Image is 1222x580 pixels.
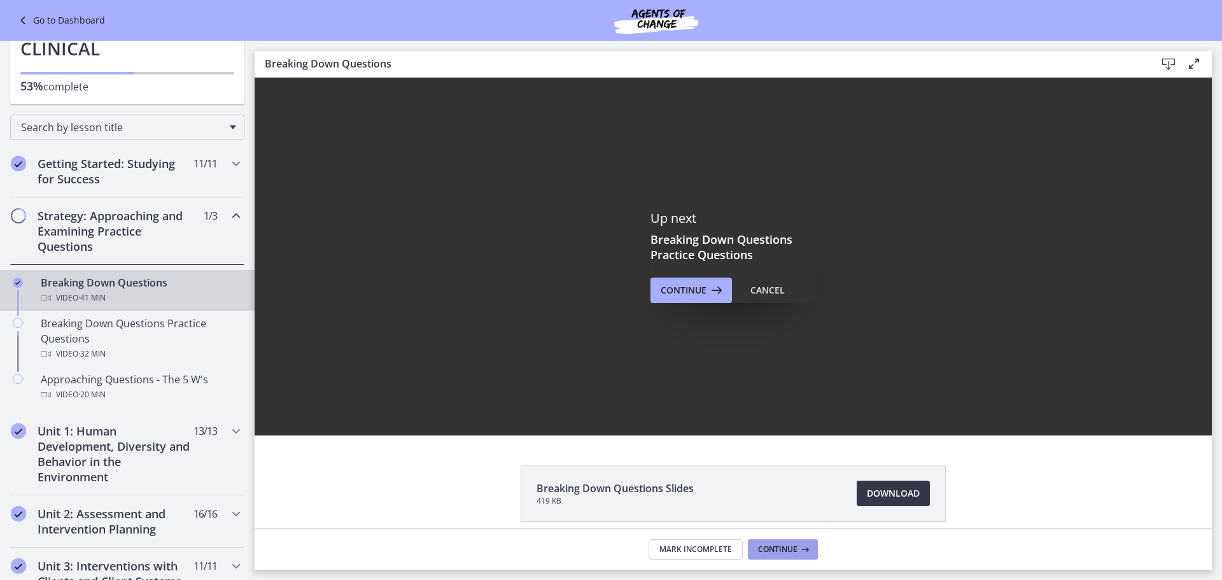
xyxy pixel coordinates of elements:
button: Cancel [740,278,795,303]
span: · 20 min [78,387,106,402]
div: Video [41,346,239,362]
div: Breaking Down Questions Practice Questions [41,316,239,362]
span: 11 / 11 [193,156,217,171]
span: 13 / 13 [193,423,217,439]
button: Continue [650,278,732,303]
h2: Strategy: Approaching and Examining Practice Questions [38,208,193,254]
p: complete [20,78,234,94]
i: Completed [11,506,26,521]
div: Breaking Down Questions [41,275,239,306]
span: · 32 min [78,346,106,362]
h2: Unit 1: Human Development, Diversity and Behavior in the Environment [38,423,193,485]
span: 419 KB [537,496,694,506]
span: 11 / 11 [193,558,217,574]
i: Completed [11,156,26,171]
span: 1 / 3 [204,208,217,223]
a: Download [857,481,930,506]
div: Search by lesson title [10,115,244,140]
a: Go to Dashboard [15,13,105,28]
h3: Breaking Down Questions Practice Questions [650,232,816,262]
span: Continue [661,283,706,298]
span: Search by lesson title [21,120,223,134]
div: Video [41,290,239,306]
span: Breaking Down Questions Slides [537,481,694,496]
span: · 41 min [78,290,106,306]
p: Up next [650,210,816,227]
img: Agents of Change [580,5,733,36]
i: Completed [13,278,23,288]
h2: Getting Started: Studying for Success [38,156,193,187]
button: Continue [748,539,818,560]
h3: Breaking Down Questions [265,56,1135,71]
i: Completed [11,558,26,574]
span: Continue [758,544,797,555]
span: Download [867,486,920,501]
span: Mark Incomplete [659,544,732,555]
span: 53% [20,78,43,94]
div: Video [41,387,239,402]
span: 16 / 16 [193,506,217,521]
div: Approaching Questions - The 5 W's [41,372,239,402]
h2: Unit 2: Assessment and Intervention Planning [38,506,193,537]
button: Mark Incomplete [649,539,743,560]
div: Cancel [750,283,785,298]
i: Completed [11,423,26,439]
